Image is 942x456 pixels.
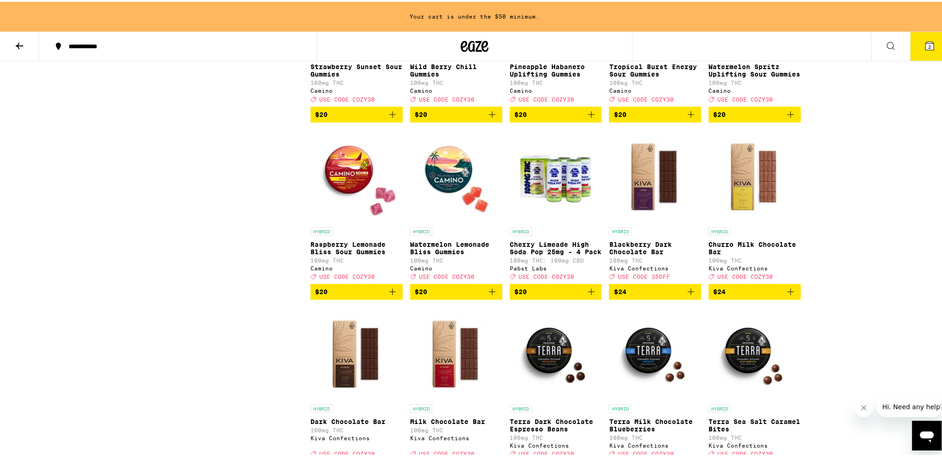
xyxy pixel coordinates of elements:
p: HYBRID [310,403,333,411]
span: USE CODE COZY30 [518,449,574,455]
span: $20 [514,286,527,294]
span: $20 [713,109,726,116]
p: 100mg THC [510,78,602,84]
img: Kiva Confections - Dark Chocolate Bar [310,305,403,398]
img: Kiva Confections - Terra Milk Chocolate Blueberries [609,305,701,398]
div: Kiva Confections [609,263,701,269]
iframe: Button to launch messaging window [912,419,942,449]
span: USE CODE COZY30 [618,449,673,455]
p: Blackberry Dark Chocolate Bar [609,238,701,253]
p: 100mg THC [609,255,701,261]
div: Camino [410,86,502,92]
img: Kiva Confections - Churro Milk Chocolate Bar [708,128,801,221]
p: HYBRID [609,403,631,411]
img: Kiva Confections - Terra Dark Chocolate Espresso Beans [510,305,602,398]
span: USE CODE COZY30 [717,271,773,277]
p: HYBRID [609,225,631,234]
span: $20 [315,109,328,116]
img: Camino - Watermelon Lemonade Bliss Gummies [410,128,502,221]
span: USE CODE COZY30 [319,271,375,277]
p: Terra Milk Chocolate Blueberries [609,416,701,430]
p: 100mg THC [510,432,602,438]
span: USE CODE COZY30 [518,94,574,100]
div: Camino [609,86,701,92]
p: Wild Berry Chill Gummies [410,61,502,76]
p: 100mg THC [310,425,403,431]
button: Add to bag [609,105,701,121]
div: Camino [310,263,403,269]
img: Camino - Raspberry Lemonade Bliss Sour Gummies [310,128,403,221]
button: Add to bag [410,282,502,298]
p: Strawberry Sunset Sour Gummies [310,61,403,76]
p: 100mg THC [410,425,502,431]
a: Open page for Blackberry Dark Chocolate Bar from Kiva Confections [609,128,701,282]
p: Watermelon Lemonade Bliss Gummies [410,238,502,253]
span: $20 [613,109,626,116]
iframe: Close message [854,397,873,415]
div: Camino [310,86,403,92]
p: Raspberry Lemonade Bliss Sour Gummies [310,238,403,253]
p: HYBRID [310,225,333,234]
img: Kiva Confections - Blackberry Dark Chocolate Bar [609,128,701,221]
p: 100mg THC [310,255,403,261]
div: Kiva Confections [708,263,801,269]
p: HYBRID [410,403,432,411]
span: USE CODE COZY30 [419,449,474,455]
p: HYBRID [708,403,731,411]
p: 100mg THC: 100mg CBD [510,255,602,261]
span: USE CODE 35OFF [618,271,670,277]
p: HYBRID [510,403,532,411]
p: HYBRID [708,225,731,234]
p: Terra Sea Salt Caramel Bites [708,416,801,430]
div: Kiva Confections [410,433,502,439]
span: $20 [415,286,427,294]
div: Kiva Confections [609,440,701,446]
p: 100mg THC [310,78,403,84]
span: USE CODE COZY30 [518,271,574,277]
span: USE CODE COZY30 [618,94,673,100]
div: Kiva Confections [510,440,602,446]
p: Pineapple Habanero Uplifting Gummies [510,61,602,76]
span: $24 [613,286,626,294]
p: 100mg THC [410,255,502,261]
div: Kiva Confections [708,440,801,446]
p: HYBRID [410,225,432,234]
button: Add to bag [609,282,701,298]
span: USE CODE COZY30 [717,449,773,455]
p: 100mg THC [708,78,801,84]
button: Add to bag [708,282,801,298]
div: Kiva Confections [310,433,403,439]
a: Open page for Watermelon Lemonade Bliss Gummies from Camino [410,128,502,282]
span: $20 [315,286,328,294]
span: USE CODE COZY30 [419,271,474,277]
span: USE CODE COZY30 [319,94,375,100]
p: Dark Chocolate Bar [310,416,403,423]
div: Pabst Labs [510,263,602,269]
button: Add to bag [708,105,801,121]
span: $20 [514,109,527,116]
p: 100mg THC [609,432,701,438]
button: Add to bag [510,105,602,121]
div: Camino [510,86,602,92]
p: 100mg THC [609,78,701,84]
img: Kiva Confections - Milk Chocolate Bar [410,305,502,398]
p: Cherry Limeade High Soda Pop 25mg - 4 Pack [510,238,602,253]
p: Churro Milk Chocolate Bar [708,238,801,253]
p: 100mg THC [410,78,502,84]
span: USE CODE COZY30 [419,94,474,100]
p: Milk Chocolate Bar [410,416,502,423]
span: $24 [713,286,726,294]
p: HYBRID [510,225,532,234]
a: Open page for Raspberry Lemonade Bliss Sour Gummies from Camino [310,128,403,282]
p: 100mg THC [708,432,801,438]
span: Hi. Need any help? [6,6,67,14]
div: Camino [708,86,801,92]
span: 2 [928,42,931,48]
p: Tropical Burst Energy Sour Gummies [609,61,701,76]
button: Add to bag [310,105,403,121]
span: $20 [415,109,427,116]
p: Terra Dark Chocolate Espresso Beans [510,416,602,430]
a: Open page for Cherry Limeade High Soda Pop 25mg - 4 Pack from Pabst Labs [510,128,602,282]
button: Add to bag [510,282,602,298]
button: Add to bag [310,282,403,298]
